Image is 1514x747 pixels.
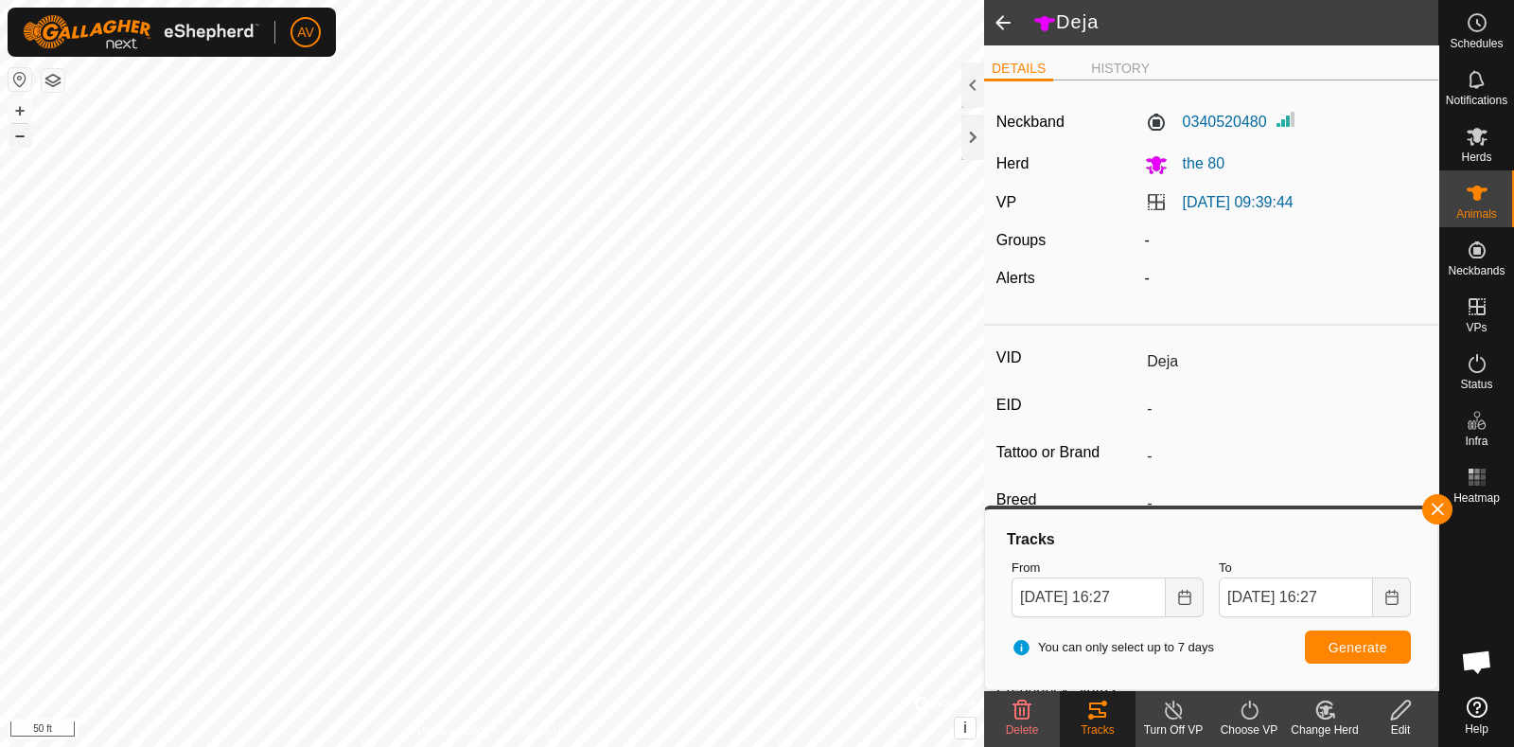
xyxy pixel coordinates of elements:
label: From [1012,559,1204,578]
li: HISTORY [1083,59,1157,79]
span: Notifications [1446,95,1507,106]
span: AV [297,23,314,43]
label: Breed [996,488,1139,512]
li: DETAILS [984,59,1053,81]
span: Infra [1465,436,1488,447]
span: You can only select up to 7 days [1012,638,1214,657]
img: Gallagher Logo [23,15,259,49]
button: Choose Date [1166,578,1204,617]
div: Choose VP [1211,721,1287,738]
div: Tracks [1060,721,1135,738]
h2: Deja [1033,10,1438,35]
button: + [9,99,31,122]
label: Alerts [996,270,1035,286]
span: Animals [1456,208,1497,220]
div: Change Herd [1287,721,1363,738]
div: - [1137,267,1435,290]
div: Turn Off VP [1135,721,1211,738]
label: Herd [996,155,1030,171]
label: Tattoo or Brand [996,440,1139,465]
div: Tracks [1004,528,1418,551]
span: Help [1465,723,1488,735]
button: – [9,124,31,147]
span: the 80 [1168,155,1224,171]
span: Neckbands [1448,265,1505,276]
div: Edit [1363,721,1438,738]
button: Reset Map [9,68,31,91]
label: Neckband [996,111,1065,133]
span: VPs [1466,322,1487,333]
span: Generate [1329,640,1387,655]
span: Schedules [1450,38,1503,49]
button: Generate [1305,631,1411,664]
span: Heatmap [1453,492,1500,504]
div: Open chat [1449,633,1505,690]
label: VID [996,346,1139,370]
a: Contact Us [511,722,567,739]
span: i [963,720,967,736]
label: To [1219,559,1411,578]
span: Herds [1461,151,1491,163]
a: Privacy Policy [417,722,488,739]
button: i [955,718,976,738]
span: Delete [1006,723,1039,737]
label: VP [996,194,1016,210]
label: 0340520480 [1145,111,1267,133]
span: Status [1460,379,1492,390]
button: Choose Date [1373,578,1411,617]
a: [DATE] 09:39:44 [1183,194,1294,210]
button: Map Layers [42,69,64,92]
a: Help [1439,689,1514,742]
div: - [1137,229,1435,252]
label: EID [996,393,1139,418]
label: Groups [996,232,1046,248]
img: Signal strength [1275,108,1297,131]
